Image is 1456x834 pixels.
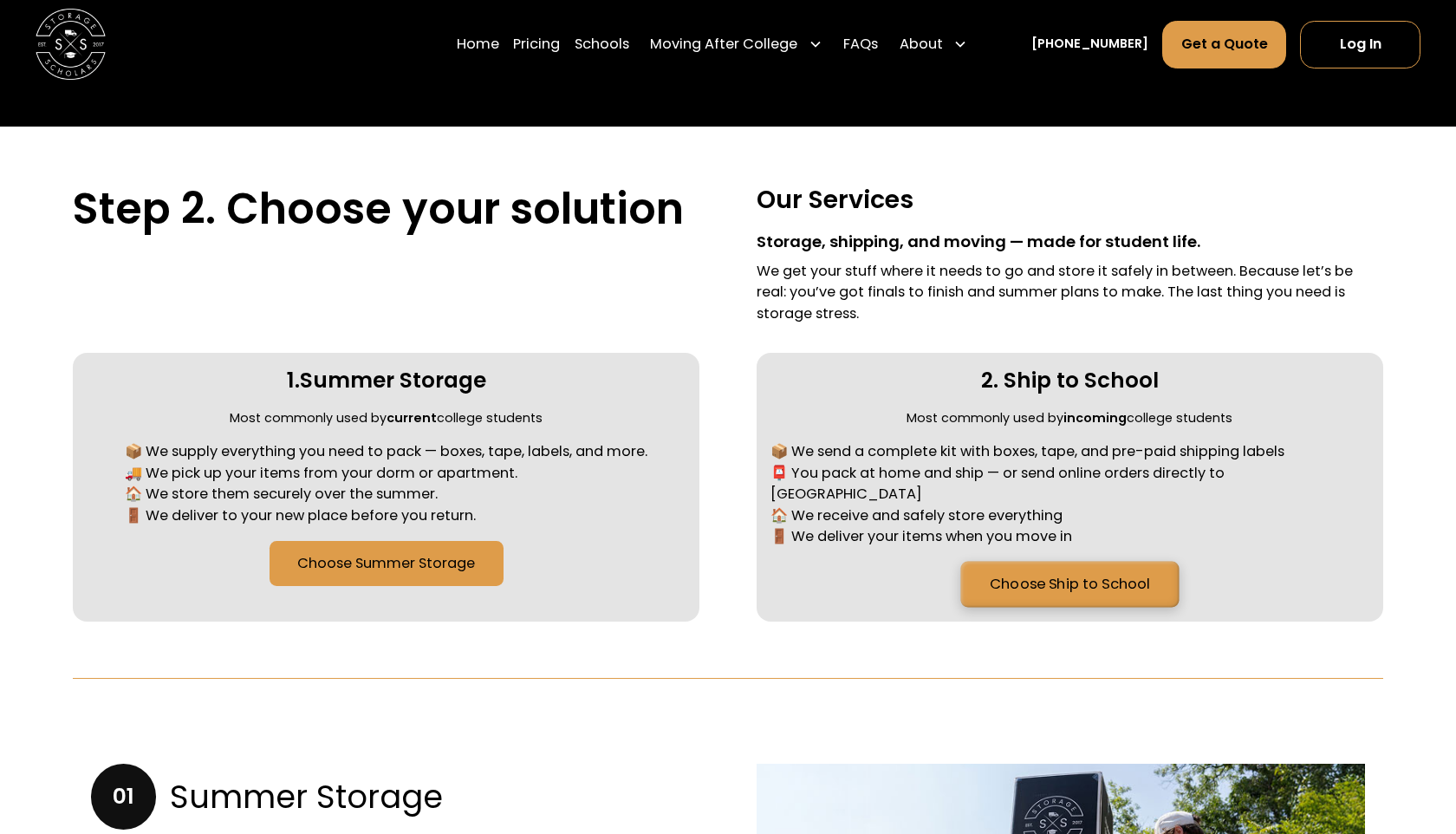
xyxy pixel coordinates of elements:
[170,778,443,816] h3: Summer Storage
[770,441,1369,547] div: 📦 We send a complete kit with boxes, tape, and pre-paid shipping labels 📮 You pack at home and sh...
[1162,21,1286,68] a: Get a Quote
[300,367,486,394] h3: Summer Storage
[643,19,829,68] div: Moving After College
[575,19,629,68] a: Schools
[230,409,543,427] div: Most commonly used by college students
[900,34,943,55] div: About
[650,34,797,55] div: Moving After College
[907,409,1232,427] div: Most commonly used by college students
[757,261,1383,324] div: We get your stuff where it needs to go and store it safely in between. Because let’s be real: you...
[91,764,156,829] div: 01
[1063,409,1127,427] strong: incoming
[73,184,699,235] h2: Step 2. Choose your solution
[843,19,878,68] a: FAQs
[125,441,647,526] div: 📦 We supply everything you need to pack — boxes, tape, labels, and more. 🚚 We pick up your items ...
[893,19,975,68] div: About
[757,184,1383,216] h3: Our Services
[270,541,504,586] a: Choose Summer Storage
[457,19,499,68] a: Home
[1031,35,1148,53] a: [PHONE_NUMBER]
[1300,21,1420,68] a: Log In
[960,562,1179,608] a: Choose Ship to School
[36,9,107,80] img: Storage Scholars main logo
[387,409,437,427] strong: current
[287,367,300,394] div: 1.
[981,367,1159,394] h3: 2. Ship to School
[757,230,1383,254] div: Storage, shipping, and moving — made for student life.
[513,19,560,68] a: Pricing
